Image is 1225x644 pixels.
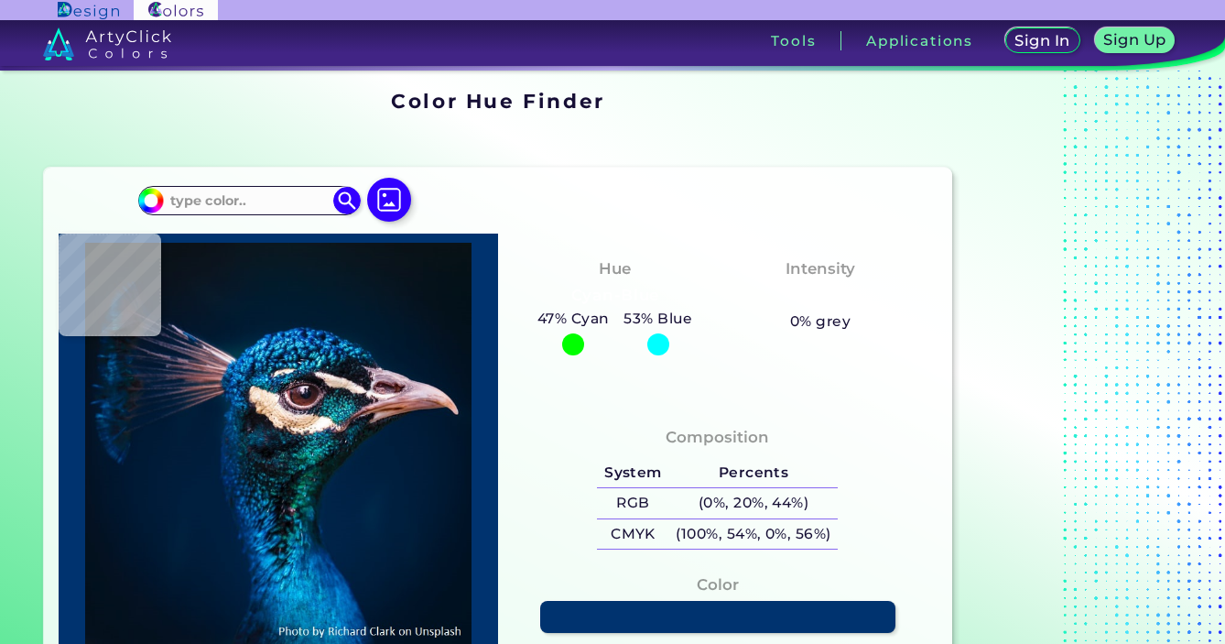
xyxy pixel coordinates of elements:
h5: Sign Up [1106,33,1165,47]
h3: Cyan-Blue [563,285,667,307]
h5: 0% grey [790,310,851,333]
h5: System [597,458,668,488]
a: Sign In [1008,28,1078,52]
h4: Color [697,572,739,598]
h3: Applications [866,34,973,48]
h5: 53% Blue [616,307,699,331]
h5: (0%, 20%, 44%) [669,488,839,518]
h4: Hue [599,256,631,282]
h5: 47% Cyan [530,307,616,331]
h4: Intensity [786,256,855,282]
h5: Sign In [1017,34,1068,48]
h1: Color Hue Finder [391,87,604,115]
h4: Composition [666,424,769,451]
h5: RGB [597,488,668,518]
img: logo_artyclick_colors_white.svg [43,27,172,60]
h5: Percents [669,458,839,488]
input: type color.. [164,189,334,213]
img: icon search [333,187,361,214]
h5: (100%, 54%, 0%, 56%) [669,519,839,550]
img: ArtyClick Design logo [58,2,119,19]
a: Sign Up [1098,28,1172,52]
img: icon picture [367,178,411,222]
h3: Vibrant [781,285,861,307]
h5: CMYK [597,519,668,550]
h3: Tools [771,34,816,48]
